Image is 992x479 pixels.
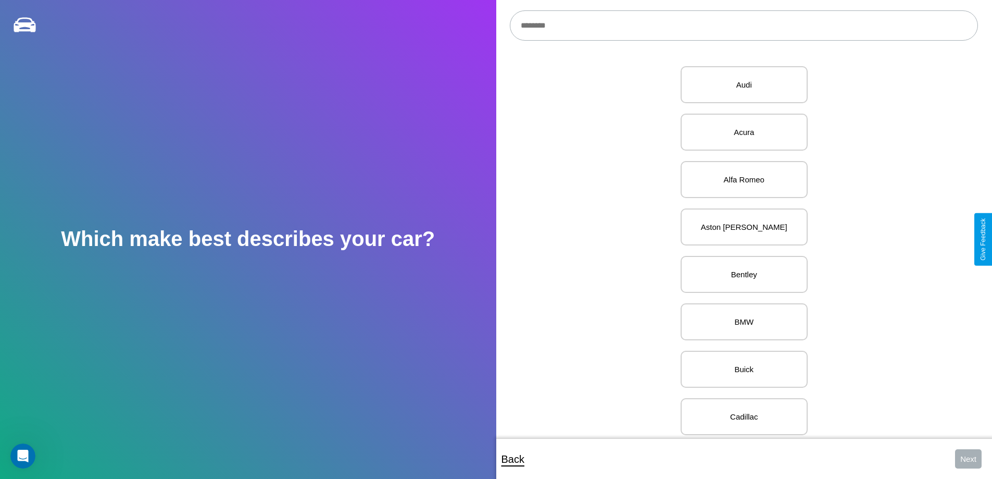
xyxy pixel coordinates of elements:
[692,220,796,234] p: Aston [PERSON_NAME]
[61,227,435,251] h2: Which make best describes your car?
[692,125,796,139] p: Acura
[692,267,796,281] p: Bentley
[980,218,987,261] div: Give Feedback
[692,78,796,92] p: Audi
[692,315,796,329] p: BMW
[692,173,796,187] p: Alfa Romeo
[692,410,796,424] p: Cadillac
[501,450,524,469] p: Back
[955,449,982,469] button: Next
[10,444,35,469] iframe: Intercom live chat
[692,362,796,376] p: Buick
